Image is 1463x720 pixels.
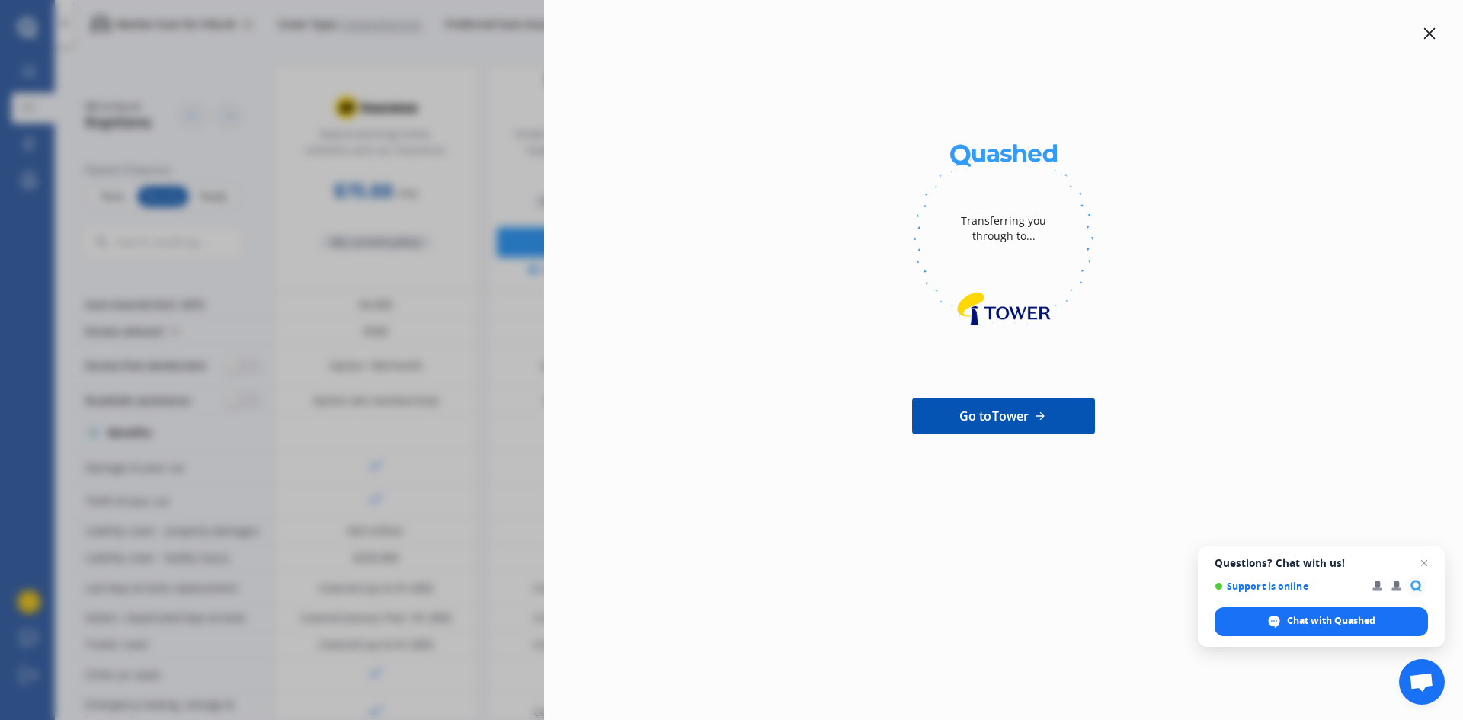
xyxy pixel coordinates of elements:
span: Support is online [1215,581,1362,592]
div: Chat with Quashed [1215,607,1428,636]
div: Open chat [1399,659,1445,705]
div: Transferring you through to... [943,183,1064,274]
span: Chat with Quashed [1287,614,1375,628]
span: Close chat [1415,554,1433,572]
img: Tower.webp [913,274,1094,343]
span: Questions? Chat with us! [1215,557,1428,569]
span: Go to Tower [959,407,1029,425]
a: Go toTower [912,398,1095,434]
